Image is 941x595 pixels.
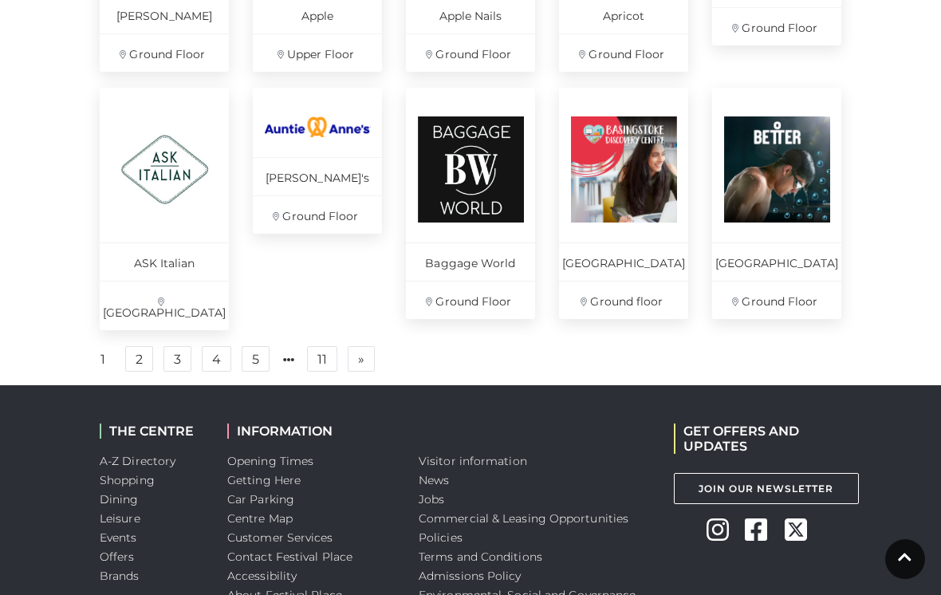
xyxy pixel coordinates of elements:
a: A-Z Directory [100,454,175,468]
p: [GEOGRAPHIC_DATA] [100,281,229,330]
a: News [419,473,449,487]
p: Ground Floor [100,33,229,72]
a: Shopping [100,473,155,487]
a: 11 [307,346,337,372]
a: ASK Italian [GEOGRAPHIC_DATA] [100,88,229,330]
p: Ground Floor [406,33,535,72]
p: Ground Floor [406,281,535,319]
a: Brands [100,569,140,583]
a: Accessibility [227,569,297,583]
a: Dining [100,492,139,506]
p: [PERSON_NAME]'s [253,157,382,195]
a: [PERSON_NAME]'s Ground Floor [253,88,382,234]
a: Customer Services [227,530,333,545]
a: Join Our Newsletter [674,473,859,504]
a: Contact Festival Place [227,550,352,564]
p: Upper Floor [253,33,382,72]
p: ASK Italian [100,242,229,281]
a: Terms and Conditions [419,550,542,564]
h2: INFORMATION [227,424,395,439]
a: Commercial & Leasing Opportunities [419,511,628,526]
a: Admissions Policy [419,569,522,583]
a: 5 [242,346,270,372]
a: 4 [202,346,231,372]
a: Jobs [419,492,444,506]
a: Getting Here [227,473,301,487]
a: 1 [91,347,115,372]
a: Centre Map [227,511,293,526]
p: Ground Floor [712,7,841,45]
a: [GEOGRAPHIC_DATA] Ground Floor [712,88,841,319]
a: Next [348,346,375,372]
a: Opening Times [227,454,313,468]
a: Visitor information [419,454,527,468]
p: Ground Floor [253,195,382,234]
p: [GEOGRAPHIC_DATA] [712,242,841,281]
a: 3 [163,346,191,372]
a: 2 [125,346,153,372]
a: Leisure [100,511,140,526]
p: [GEOGRAPHIC_DATA] [559,242,688,281]
h2: GET OFFERS AND UPDATES [674,424,841,454]
a: Policies [419,530,463,545]
p: Ground Floor [712,281,841,319]
a: Baggage World Ground Floor [406,88,535,319]
h2: THE CENTRE [100,424,203,439]
p: Baggage World [406,242,535,281]
p: Ground Floor [559,33,688,72]
span: » [358,353,364,364]
a: Car Parking [227,492,294,506]
p: Ground floor [559,281,688,319]
a: Offers [100,550,135,564]
a: Events [100,530,137,545]
a: [GEOGRAPHIC_DATA] Ground floor [559,88,688,319]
